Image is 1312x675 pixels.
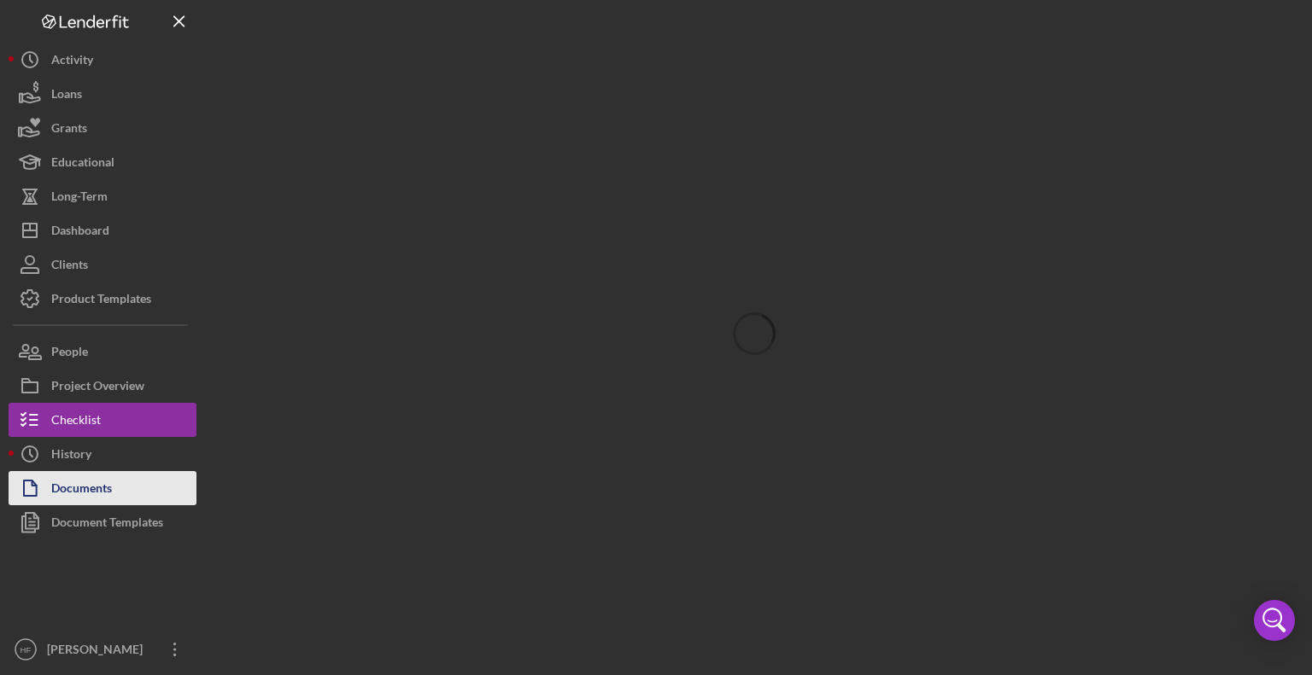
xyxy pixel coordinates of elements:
[9,213,196,247] button: Dashboard
[9,77,196,111] button: Loans
[51,77,82,115] div: Loans
[51,179,108,218] div: Long-Term
[9,43,196,77] button: Activity
[9,471,196,505] button: Documents
[9,403,196,437] button: Checklist
[9,179,196,213] button: Long-Term
[9,632,196,666] button: HF[PERSON_NAME]
[51,471,112,509] div: Documents
[1254,600,1295,641] div: Open Intercom Messenger
[9,145,196,179] button: Educational
[51,403,101,441] div: Checklist
[20,645,32,655] text: HF
[51,145,114,183] div: Educational
[9,437,196,471] button: History
[9,111,196,145] button: Grants
[9,505,196,539] button: Document Templates
[51,282,151,320] div: Product Templates
[51,369,144,407] div: Project Overview
[51,247,88,286] div: Clients
[51,111,87,149] div: Grants
[51,43,93,81] div: Activity
[9,247,196,282] button: Clients
[51,505,163,544] div: Document Templates
[43,632,154,671] div: [PERSON_NAME]
[51,213,109,252] div: Dashboard
[9,335,196,369] button: People
[9,282,196,316] button: Product Templates
[51,335,88,373] div: People
[9,369,196,403] button: Project Overview
[51,437,91,475] div: History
